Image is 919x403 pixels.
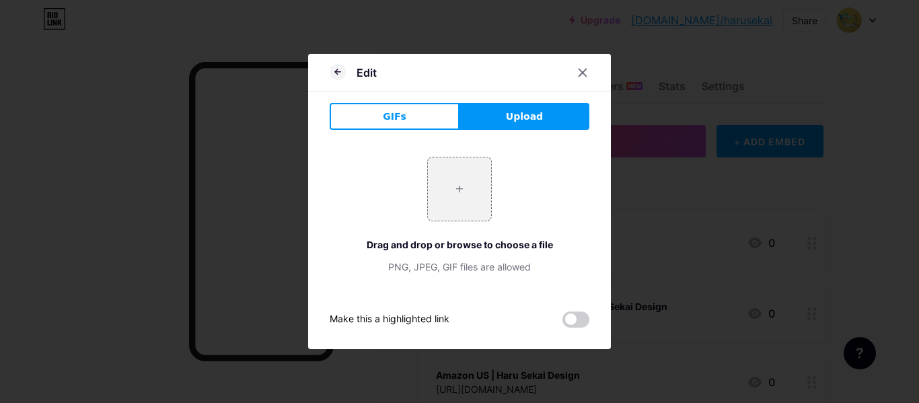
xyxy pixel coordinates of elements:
div: Drag and drop or browse to choose a file [330,237,589,252]
span: Upload [506,110,543,124]
button: Upload [459,103,589,130]
div: Edit [357,65,377,81]
button: GIFs [330,103,459,130]
span: GIFs [383,110,406,124]
div: PNG, JPEG, GIF files are allowed [330,260,589,274]
div: Make this a highlighted link [330,312,449,328]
